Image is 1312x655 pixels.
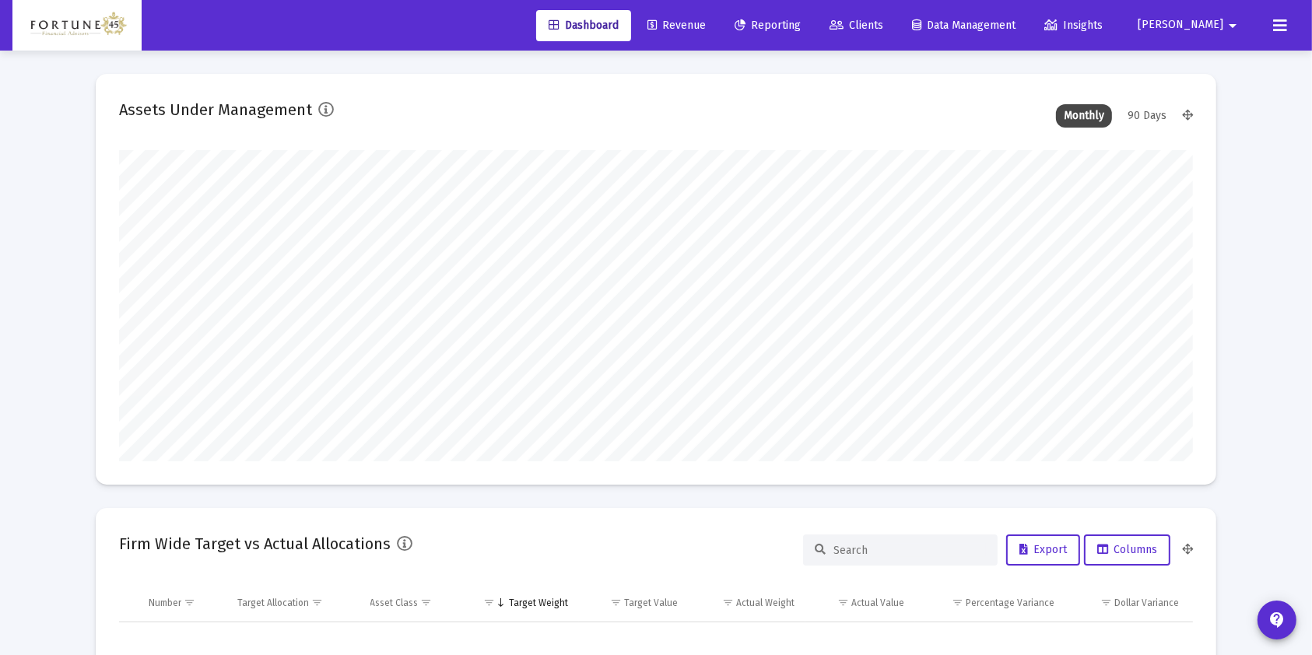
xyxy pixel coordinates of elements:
[830,19,883,32] span: Clients
[24,10,130,41] img: Dashboard
[736,597,795,609] div: Actual Weight
[549,19,619,32] span: Dashboard
[226,584,360,622] td: Column Target Allocation
[833,544,986,557] input: Search
[735,19,801,32] span: Reporting
[900,10,1028,41] a: Data Management
[1097,543,1157,556] span: Columns
[119,531,391,556] h2: Firm Wide Target vs Actual Allocations
[837,597,849,608] span: Show filter options for column 'Actual Value'
[635,10,718,41] a: Revenue
[119,97,312,122] h2: Assets Under Management
[149,597,181,609] div: Number
[851,597,904,609] div: Actual Value
[536,10,631,41] a: Dashboard
[912,19,1016,32] span: Data Management
[483,597,495,608] span: Show filter options for column 'Target Weight'
[952,597,963,608] span: Show filter options for column 'Percentage Variance'
[138,584,226,622] td: Column Number
[722,10,813,41] a: Reporting
[1032,10,1115,41] a: Insights
[689,584,805,622] td: Column Actual Weight
[1056,104,1112,128] div: Monthly
[1084,534,1170,566] button: Columns
[1114,597,1179,609] div: Dollar Variance
[579,584,689,622] td: Column Target Value
[1268,611,1286,629] mat-icon: contact_support
[966,597,1054,609] div: Percentage Variance
[509,597,568,609] div: Target Weight
[624,597,678,609] div: Target Value
[360,584,463,622] td: Column Asset Class
[421,597,433,608] span: Show filter options for column 'Asset Class'
[311,597,323,608] span: Show filter options for column 'Target Allocation'
[610,597,622,608] span: Show filter options for column 'Target Value'
[1119,9,1261,40] button: [PERSON_NAME]
[647,19,706,32] span: Revenue
[370,597,419,609] div: Asset Class
[722,597,734,608] span: Show filter options for column 'Actual Weight'
[1044,19,1103,32] span: Insights
[1120,104,1174,128] div: 90 Days
[1006,534,1080,566] button: Export
[1223,10,1242,41] mat-icon: arrow_drop_down
[462,584,579,622] td: Column Target Weight
[817,10,896,41] a: Clients
[184,597,195,608] span: Show filter options for column 'Number'
[237,597,309,609] div: Target Allocation
[1138,19,1223,32] span: [PERSON_NAME]
[1065,584,1193,622] td: Column Dollar Variance
[915,584,1065,622] td: Column Percentage Variance
[1019,543,1067,556] span: Export
[805,584,915,622] td: Column Actual Value
[1100,597,1112,608] span: Show filter options for column 'Dollar Variance'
